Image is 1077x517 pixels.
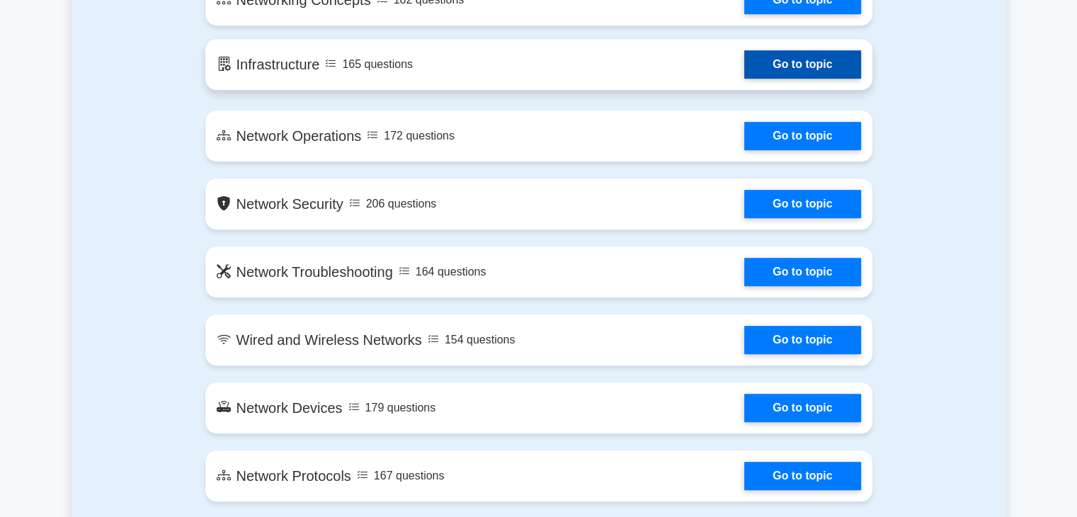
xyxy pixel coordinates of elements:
[744,258,860,286] a: Go to topic
[744,50,860,79] a: Go to topic
[744,122,860,150] a: Go to topic
[744,394,860,422] a: Go to topic
[744,326,860,354] a: Go to topic
[744,462,860,490] a: Go to topic
[744,190,860,218] a: Go to topic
